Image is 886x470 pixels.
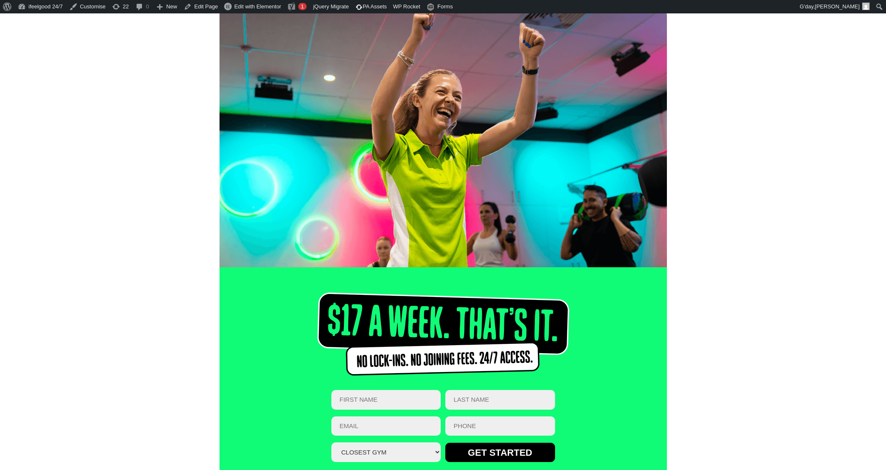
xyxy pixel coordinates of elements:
[317,292,569,376] img: 17-a-week
[331,390,441,410] input: FIRST NAME
[234,3,281,10] span: Edit with Elementor
[331,416,441,436] input: Email
[445,390,555,410] input: LAST NAME
[301,3,304,10] span: 1
[815,3,860,10] span: [PERSON_NAME]
[445,416,555,436] input: PHONE
[445,443,555,462] input: GET STARTED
